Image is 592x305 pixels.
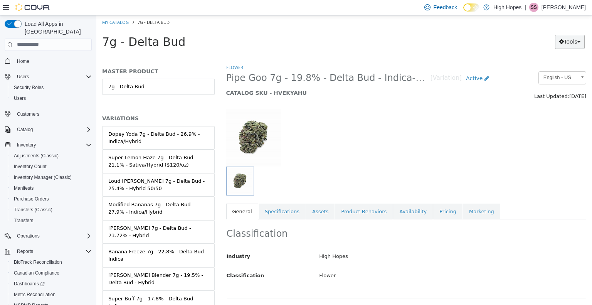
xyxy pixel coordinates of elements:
[8,215,95,226] button: Transfers
[14,72,92,81] span: Users
[14,207,52,213] span: Transfers (Classic)
[11,205,55,214] a: Transfers (Classic)
[130,212,490,224] h2: Classification
[239,188,296,204] a: Product Behaviors
[14,95,26,101] span: Users
[11,94,92,103] span: Users
[130,49,147,55] a: Flower
[6,63,118,79] a: 7g - Delta Bud
[14,140,92,150] span: Inventory
[17,58,29,64] span: Home
[14,163,47,170] span: Inventory Count
[493,3,521,12] p: High Hopes
[11,258,92,267] span: BioTrack Reconciliation
[17,111,39,117] span: Customers
[11,290,92,299] span: Metrc Reconciliation
[14,153,59,159] span: Adjustments (Classic)
[14,259,62,265] span: BioTrack Reconciliation
[11,83,47,92] a: Security Roles
[434,3,457,11] span: Feedback
[8,150,95,161] button: Adjustments (Classic)
[130,188,162,204] a: General
[2,108,95,120] button: Customers
[14,247,36,256] button: Reports
[11,194,92,204] span: Purchase Orders
[11,151,62,160] a: Adjustments (Classic)
[14,174,72,180] span: Inventory Manager (Classic)
[11,194,52,204] a: Purchase Orders
[11,184,92,193] span: Manifests
[11,151,92,160] span: Adjustments (Classic)
[11,268,92,278] span: Canadian Compliance
[6,52,118,59] h5: MASTER PRODUCT
[162,188,209,204] a: Specifications
[210,188,238,204] a: Assets
[297,188,336,204] a: Availability
[12,138,112,153] div: Super Lemon Haze 7g - Delta Bud - 21.1% - Sativa/Hybrid ($120/oz)
[8,183,95,194] button: Manifests
[130,93,185,151] img: 150
[8,172,95,183] button: Inventory Manager (Classic)
[12,233,112,248] div: Banana Freeze 7g - 22.8% - Delta Bud - Indica
[17,126,33,133] span: Catalog
[463,3,479,12] input: Dark Mode
[14,247,92,256] span: Reports
[525,3,526,12] p: |
[130,257,168,263] span: Classification
[14,140,39,150] button: Inventory
[12,162,112,177] div: Loud [PERSON_NAME] 7g - Delta Bud - 25.4% - Hybrid 50/50
[14,217,33,224] span: Transfers
[14,125,92,134] span: Catalog
[130,74,397,81] h5: CATALOG SKU - HVEKYAHU
[15,3,50,11] img: Cova
[8,289,95,300] button: Metrc Reconciliation
[11,94,29,103] a: Users
[6,4,32,10] a: My Catalog
[2,56,95,67] button: Home
[14,109,92,119] span: Customers
[12,256,112,271] div: [PERSON_NAME] Blender 7g - 19.5% - Delta Bud - Hybrid
[8,257,95,268] button: BioTrack Reconciliation
[8,93,95,104] button: Users
[8,278,95,289] a: Dashboards
[11,205,92,214] span: Transfers (Classic)
[11,162,92,171] span: Inventory Count
[41,4,73,10] span: 7g - Delta Bud
[12,280,112,295] div: Super Buff 7g - 17.8% - Delta Bud - Indica
[367,188,404,204] a: Marketing
[14,292,55,298] span: Metrc Reconciliation
[14,56,92,66] span: Home
[6,20,89,33] span: 7g - Delta Bud
[2,140,95,150] button: Inventory
[11,162,50,171] a: Inventory Count
[130,57,334,69] span: Pipe Goo 7g - 19.8% - Delta Bud - Indica-Hybrid
[11,268,62,278] a: Canadian Compliance
[11,173,92,182] span: Inventory Manager (Classic)
[17,142,36,148] span: Inventory
[11,216,36,225] a: Transfers
[14,185,34,191] span: Manifests
[2,231,95,241] button: Operations
[2,71,95,82] button: Users
[11,279,92,288] span: Dashboards
[11,258,65,267] a: BioTrack Reconciliation
[2,124,95,135] button: Catalog
[14,84,44,91] span: Security Roles
[14,110,42,119] a: Customers
[11,279,48,288] a: Dashboards
[8,161,95,172] button: Inventory Count
[442,56,490,69] a: English - US
[11,290,59,299] a: Metrc Reconciliation
[12,115,112,130] div: Dopey Yoda 7g - Delta Bud - 26.9% - Indica/Hybrid
[17,233,40,239] span: Operations
[217,254,495,267] div: Flower
[14,57,32,66] a: Home
[22,20,92,35] span: Load All Apps in [GEOGRAPHIC_DATA]
[11,216,92,225] span: Transfers
[14,72,32,81] button: Users
[17,248,33,254] span: Reports
[531,3,537,12] span: SS
[542,3,586,12] p: [PERSON_NAME]
[334,60,365,66] small: [Variation]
